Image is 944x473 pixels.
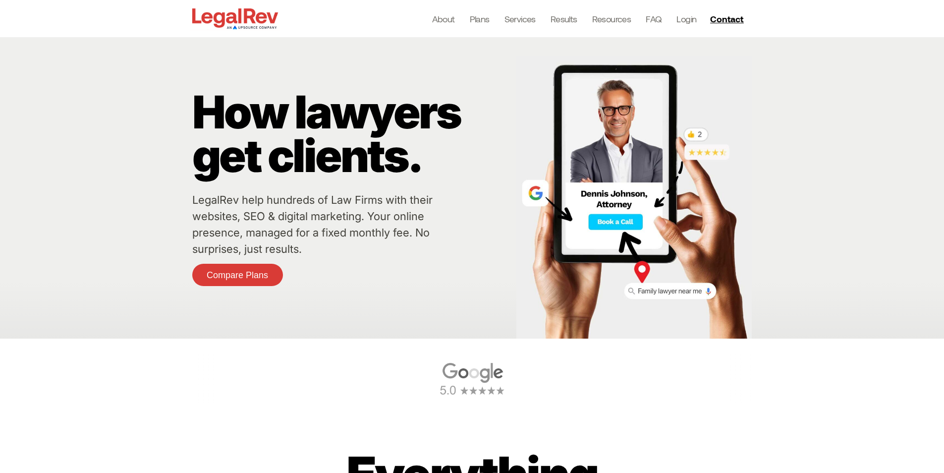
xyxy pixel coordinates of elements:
div: Carousel [190,354,755,404]
a: FAQ [646,12,662,26]
a: Resources [592,12,631,26]
a: Services [504,12,536,26]
a: Results [551,12,577,26]
a: About [432,12,455,26]
nav: Menu [432,12,697,26]
a: Login [676,12,696,26]
span: Compare Plans [207,271,268,280]
a: Contact [706,11,750,27]
div: 1 of 6 [190,354,755,404]
span: Contact [710,14,743,23]
a: Plans [470,12,490,26]
p: How lawyers get clients. [192,90,511,177]
a: LegalRev help hundreds of Law Firms with their websites, SEO & digital marketing. Your online pre... [192,193,433,255]
a: Compare Plans [192,264,283,286]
